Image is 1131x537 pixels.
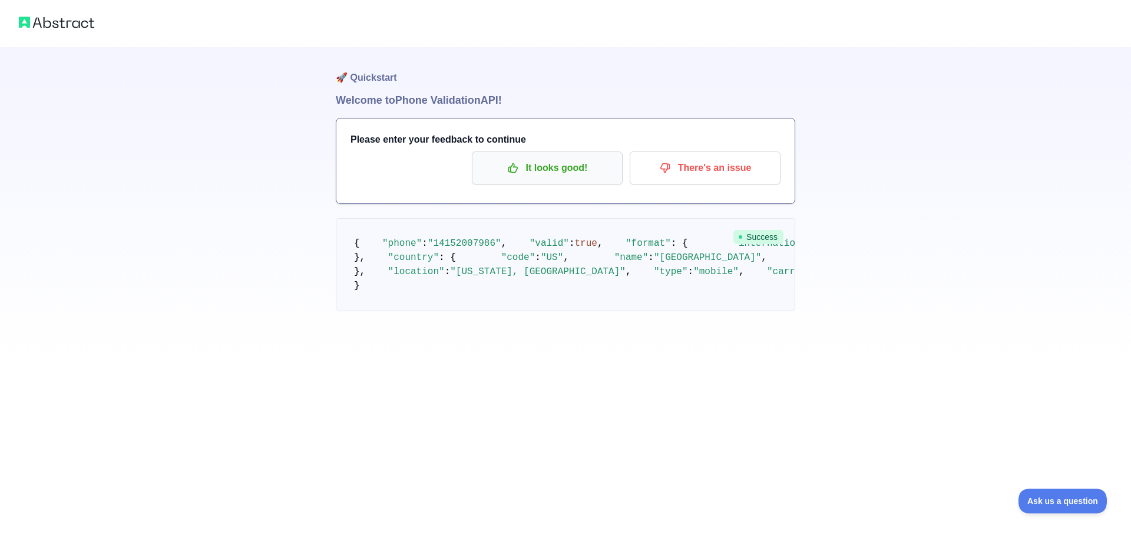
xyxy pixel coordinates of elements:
[530,238,569,249] span: "valid"
[388,252,439,263] span: "country"
[739,266,745,277] span: ,
[1018,489,1107,513] iframe: Toggle Customer Support
[354,238,1101,291] code: }, }, }
[450,266,626,277] span: "[US_STATE], [GEOGRAPHIC_DATA]"
[630,151,781,185] button: There's an issue
[422,238,428,249] span: :
[382,238,422,249] span: "phone"
[445,266,451,277] span: :
[541,252,563,263] span: "US"
[535,252,541,263] span: :
[614,252,649,263] span: "name"
[19,14,94,31] img: Abstract logo
[501,238,507,249] span: ,
[336,92,795,108] h1: Welcome to Phone Validation API!
[354,238,360,249] span: {
[501,252,535,263] span: "code"
[654,266,688,277] span: "type"
[597,238,603,249] span: ,
[563,252,569,263] span: ,
[733,230,783,244] span: Success
[388,266,445,277] span: "location"
[688,266,694,277] span: :
[733,238,818,249] span: "international"
[350,133,781,147] h3: Please enter your feedback to continue
[569,238,575,249] span: :
[428,238,501,249] span: "14152007986"
[639,158,772,178] p: There's an issue
[761,252,767,263] span: ,
[648,252,654,263] span: :
[439,252,456,263] span: : {
[472,151,623,185] button: It looks good!
[767,266,818,277] span: "carrier"
[575,238,597,249] span: true
[626,238,671,249] span: "format"
[654,252,761,263] span: "[GEOGRAPHIC_DATA]"
[481,158,614,178] p: It looks good!
[336,47,795,92] h1: 🚀 Quickstart
[693,266,739,277] span: "mobile"
[626,266,631,277] span: ,
[671,238,688,249] span: : {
